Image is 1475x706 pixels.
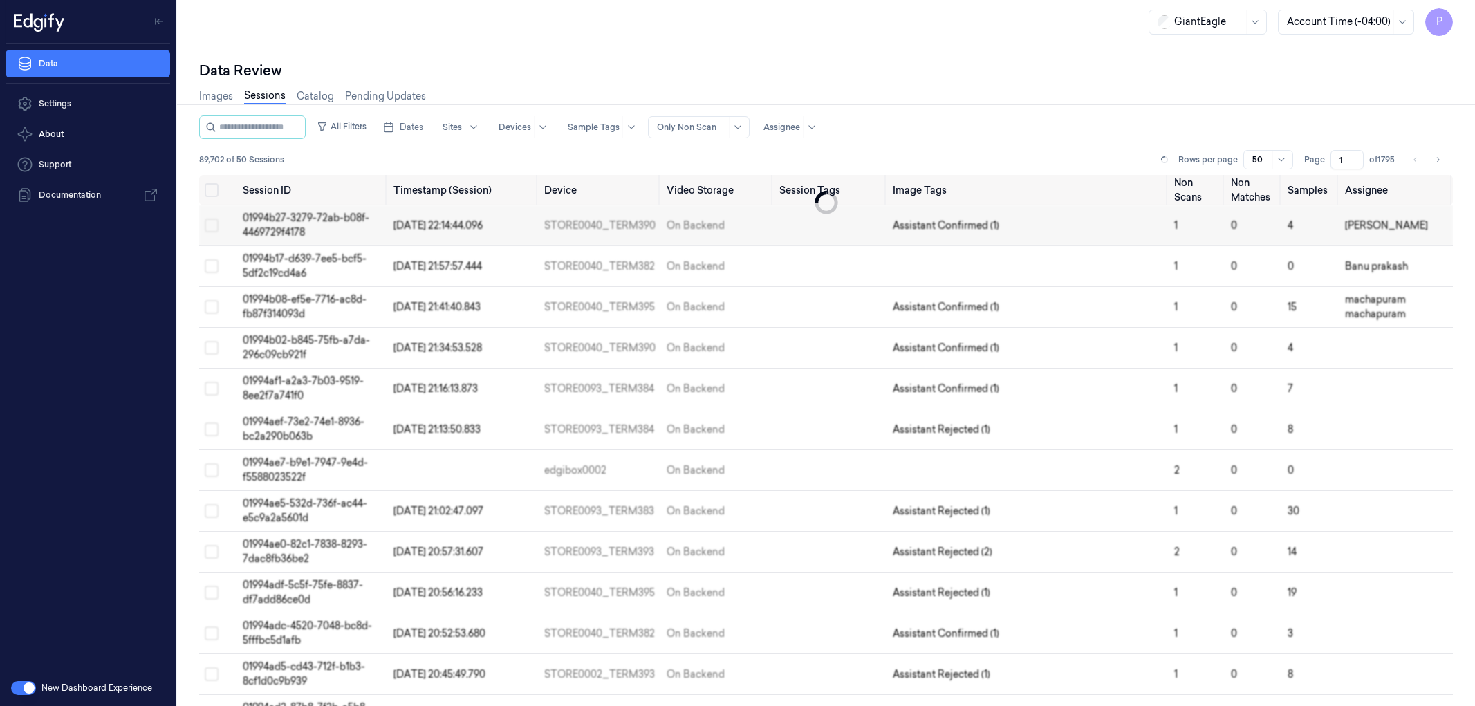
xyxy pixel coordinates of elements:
th: Non Scans [1169,175,1225,205]
span: 2 [1174,464,1180,476]
span: 01994ae5-532d-736f-ac44-e5c9a2a5601d [243,497,367,524]
span: 1 [1174,505,1178,517]
a: Pending Updates [345,89,426,104]
span: 1 [1174,301,1178,313]
button: Go to next page [1428,150,1447,169]
div: Data Review [199,61,1453,80]
button: Select row [205,504,219,518]
span: Banu prakash [1345,260,1408,272]
span: 01994ae7-b9e1-7947-9e4d-f5588023522f [243,456,368,483]
div: On Backend [667,586,725,600]
span: 19 [1288,586,1297,599]
button: Select row [205,463,219,477]
div: STORE0093_TERM384 [544,382,656,396]
span: 15 [1288,301,1297,313]
span: Assistant Confirmed (1) [893,219,999,233]
span: 1 [1174,668,1178,680]
div: STORE0040_TERM382 [544,626,656,641]
span: 01994ad5-cd43-712f-b1b3-8cf1d0c9b939 [243,660,365,687]
span: machapuram machapuram [1345,293,1406,320]
span: 01994b17-d639-7ee5-bcf5-5df2c19cd4a6 [243,252,367,279]
p: Rows per page [1178,154,1238,166]
span: 1 [1174,342,1178,354]
a: Catalog [297,89,334,104]
span: Assistant Rejected (1) [893,586,990,600]
a: Data [6,50,170,77]
span: 4 [1288,342,1293,354]
span: [DATE] 20:45:49.790 [393,668,485,680]
th: Timestamp (Session) [388,175,539,205]
span: 0 [1288,260,1294,272]
span: Dates [400,121,423,133]
div: On Backend [667,341,725,355]
button: Select row [205,586,219,600]
button: Select all [205,183,219,197]
span: [DATE] 21:13:50.833 [393,423,481,436]
span: 01994ae0-82c1-7838-8293-7dac8fb36be2 [243,538,367,565]
div: On Backend [667,219,725,233]
div: STORE0040_TERM382 [544,259,656,274]
span: [PERSON_NAME] [1345,219,1428,232]
span: 0 [1231,464,1237,476]
a: Documentation [6,181,170,209]
span: of 1795 [1369,154,1395,166]
span: 01994adc-4520-7048-bc8d-5fffbc5d1afb [243,620,372,647]
div: On Backend [667,300,725,315]
div: STORE0040_TERM395 [544,586,656,600]
span: [DATE] 21:41:40.843 [393,301,481,313]
span: [DATE] 21:57:57.444 [393,260,482,272]
th: Session ID [237,175,388,205]
span: 0 [1231,301,1237,313]
button: About [6,120,170,148]
span: Assistant Rejected (1) [893,422,990,437]
span: 3 [1288,627,1293,640]
nav: pagination [1406,150,1447,169]
span: 0 [1231,423,1237,436]
a: Images [199,89,233,104]
span: 01994b08-ef5e-7716-ac8d-fb87f314093d [243,293,367,320]
span: [DATE] 20:56:16.233 [393,586,483,599]
span: Assistant Confirmed (1) [893,300,999,315]
a: Settings [6,90,170,118]
div: STORE0002_TERM393 [544,667,656,682]
div: STORE0093_TERM384 [544,422,656,437]
th: Image Tags [887,175,1169,205]
div: edgibox0002 [544,463,656,478]
span: [DATE] 22:14:44.096 [393,219,483,232]
span: 0 [1231,342,1237,354]
span: 1 [1174,219,1178,232]
span: 8 [1288,423,1293,436]
div: STORE0093_TERM393 [544,545,656,559]
button: Select row [205,382,219,396]
div: On Backend [667,463,725,478]
span: 0 [1231,219,1237,232]
span: 1 [1174,627,1178,640]
div: On Backend [667,626,725,641]
span: Assistant Rejected (1) [893,504,990,519]
th: Device [539,175,661,205]
div: STORE0040_TERM395 [544,300,656,315]
button: Select row [205,341,219,355]
span: Assistant Rejected (2) [893,545,992,559]
div: STORE0040_TERM390 [544,219,656,233]
button: Select row [205,300,219,314]
span: [DATE] 21:02:47.097 [393,505,483,517]
span: 0 [1231,260,1237,272]
button: Select row [205,259,219,273]
div: On Backend [667,667,725,682]
th: Samples [1282,175,1339,205]
span: Assistant Confirmed (1) [893,626,999,641]
span: 0 [1231,668,1237,680]
div: On Backend [667,422,725,437]
span: 1 [1174,423,1178,436]
span: 0 [1231,627,1237,640]
th: Session Tags [774,175,887,205]
span: 0 [1231,546,1237,558]
span: 0 [1231,382,1237,395]
button: Select row [205,545,219,559]
span: Assistant Confirmed (1) [893,382,999,396]
a: Sessions [244,89,286,104]
span: 1 [1174,260,1178,272]
th: Video Storage [661,175,774,205]
div: On Backend [667,504,725,519]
